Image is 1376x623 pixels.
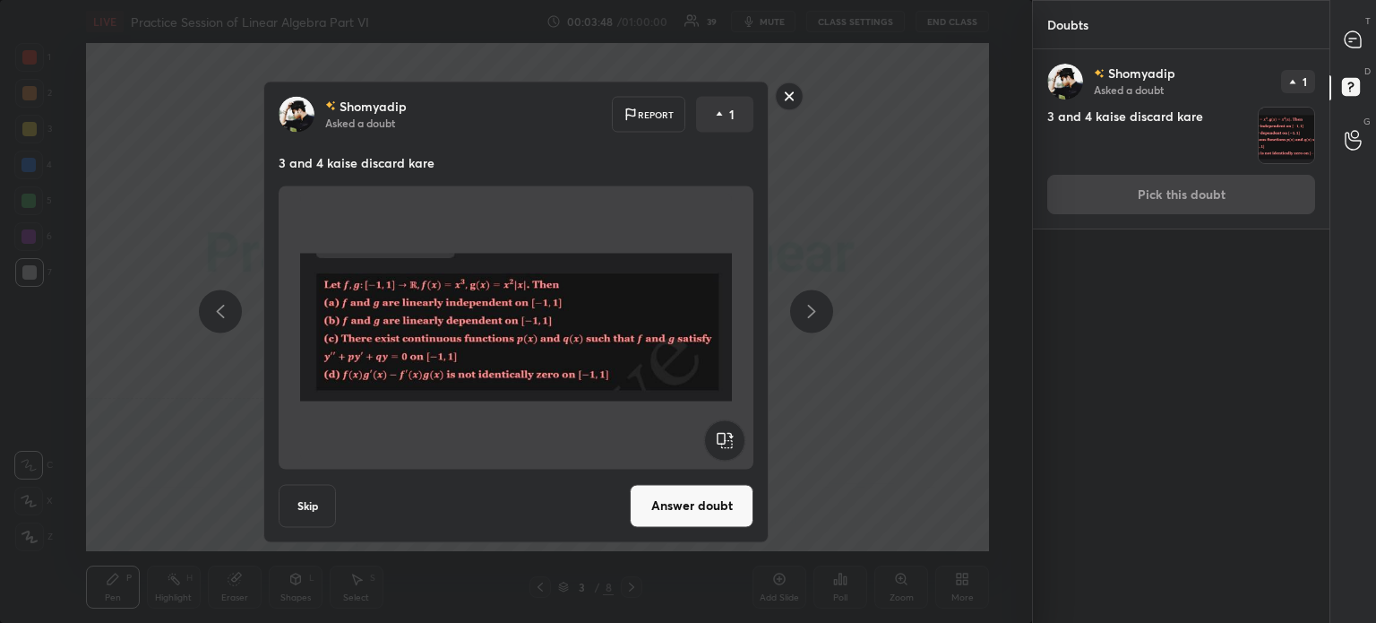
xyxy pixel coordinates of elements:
div: grid [1033,49,1329,623]
p: Shomyadip [340,99,407,113]
img: 3 [279,96,314,132]
img: no-rating-badge.077c3623.svg [325,101,336,111]
p: 1 [1303,76,1307,87]
p: Asked a doubt [325,115,395,129]
h4: 3 and 4 kaise discard kare [1047,107,1251,164]
button: Answer doubt [630,484,753,527]
img: no-rating-badge.077c3623.svg [1094,69,1105,79]
p: Asked a doubt [1094,82,1164,97]
p: Shomyadip [1108,66,1175,81]
p: T [1365,14,1371,28]
p: 3 and 4 kaise discard kare [279,153,753,171]
img: 3 [1047,64,1083,100]
img: 1756913619H7E45U.JPEG [300,193,732,462]
p: G [1363,115,1371,128]
p: Doubts [1033,1,1103,48]
p: 1 [729,105,735,123]
div: Report [612,96,685,132]
button: Skip [279,484,336,527]
img: 1756913619H7E45U.JPEG [1259,108,1314,163]
p: D [1364,65,1371,78]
